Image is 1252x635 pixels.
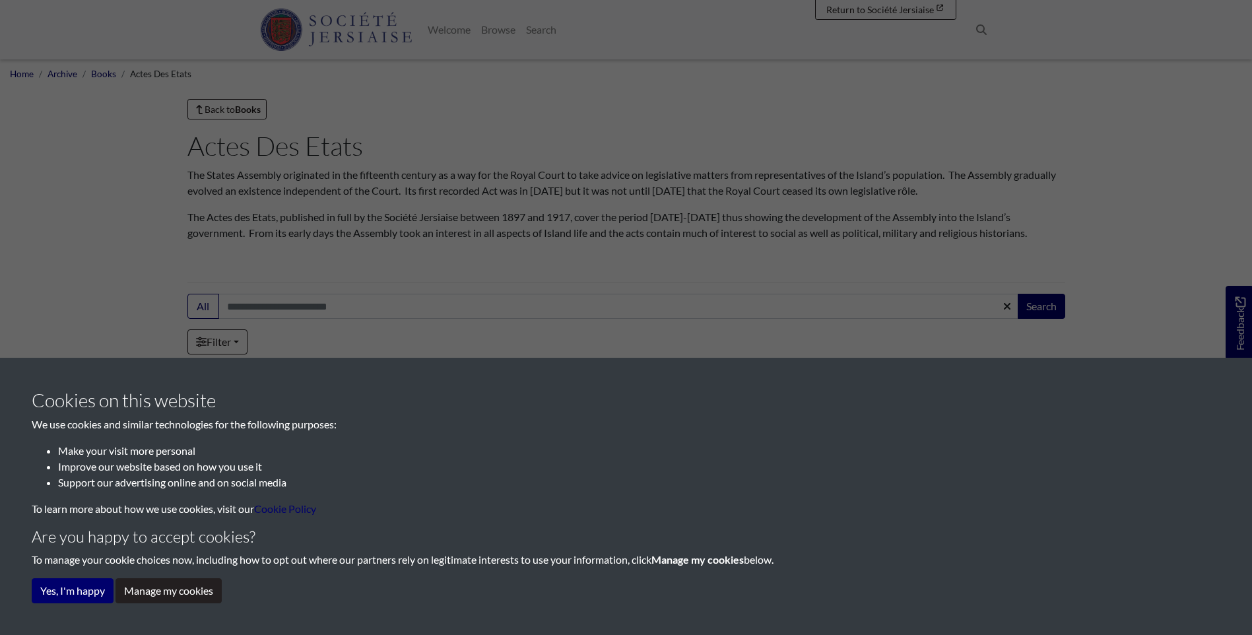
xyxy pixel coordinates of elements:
[32,389,1220,412] h3: Cookies on this website
[254,502,316,515] a: learn more about cookies
[115,578,222,603] button: Manage my cookies
[32,527,1220,547] h4: Are you happy to accept cookies?
[32,417,1220,432] p: We use cookies and similar technologies for the following purposes:
[32,501,1220,517] p: To learn more about how we use cookies, visit our
[58,475,1220,490] li: Support our advertising online and on social media
[58,443,1220,459] li: Make your visit more personal
[32,552,1220,568] p: To manage your cookie choices now, including how to opt out where our partners rely on legitimate...
[58,459,1220,475] li: Improve our website based on how you use it
[651,553,744,566] strong: Manage my cookies
[32,578,114,603] button: Yes, I'm happy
